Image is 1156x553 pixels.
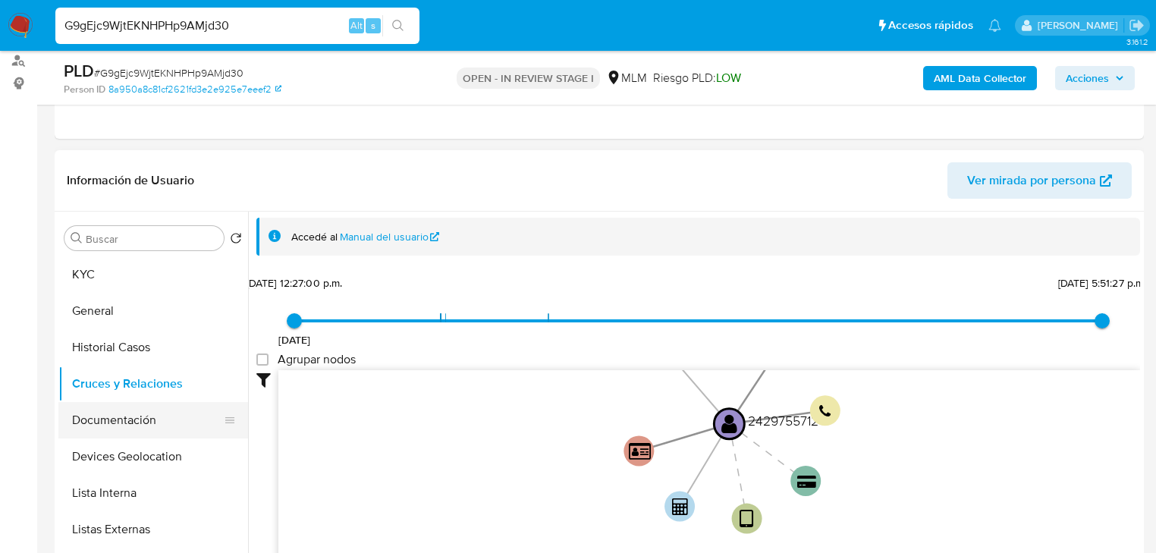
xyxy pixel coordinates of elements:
[1066,66,1109,90] span: Acciones
[629,441,651,460] text: 
[71,232,83,244] button: Buscar
[58,438,248,475] button: Devices Geolocation
[967,162,1096,199] span: Ver mirada por persona
[947,162,1132,199] button: Ver mirada por persona
[247,275,343,291] span: [DATE] 12:27:00 p.m.
[1038,18,1123,33] p: michelleangelica.rodriguez@mercadolibre.com.mx
[923,66,1037,90] button: AML Data Collector
[672,498,689,514] text: 
[748,410,818,429] text: 2429755712
[55,16,419,36] input: Buscar usuario o caso...
[819,404,831,419] text: 
[721,412,737,434] text: 
[67,173,194,188] h1: Información de Usuario
[1126,36,1148,48] span: 3.161.2
[653,70,741,86] span: Riesgo PLD:
[58,256,248,293] button: KYC
[58,293,248,329] button: General
[256,353,269,366] input: Agrupar nodos
[934,66,1026,90] b: AML Data Collector
[58,402,236,438] button: Documentación
[457,68,600,89] p: OPEN - IN REVIEW STAGE I
[230,232,242,249] button: Volver al orden por defecto
[988,19,1001,32] a: Notificaciones
[606,70,647,86] div: MLM
[58,366,248,402] button: Cruces y Relaciones
[350,18,363,33] span: Alt
[58,329,248,366] button: Historial Casos
[108,83,281,96] a: 8a950a8c81cf2621fd3e2e925e7eeef2
[371,18,375,33] span: s
[1129,17,1145,33] a: Salir
[58,511,248,548] button: Listas Externas
[94,65,243,80] span: # G9gEjc9WjtEKNHPHp9AMjd30
[278,352,356,367] span: Agrupar nodos
[291,230,338,244] span: Accedé al
[64,58,94,83] b: PLD
[64,83,105,96] b: Person ID
[797,475,816,489] text: 
[1058,275,1147,291] span: [DATE] 5:51:27 p.m.
[1055,66,1135,90] button: Acciones
[58,475,248,511] button: Lista Interna
[382,15,413,36] button: search-icon
[740,507,754,529] text: 
[340,230,440,244] a: Manual del usuario
[888,17,973,33] span: Accesos rápidos
[86,232,218,246] input: Buscar
[716,69,741,86] span: LOW
[278,332,311,347] span: [DATE]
